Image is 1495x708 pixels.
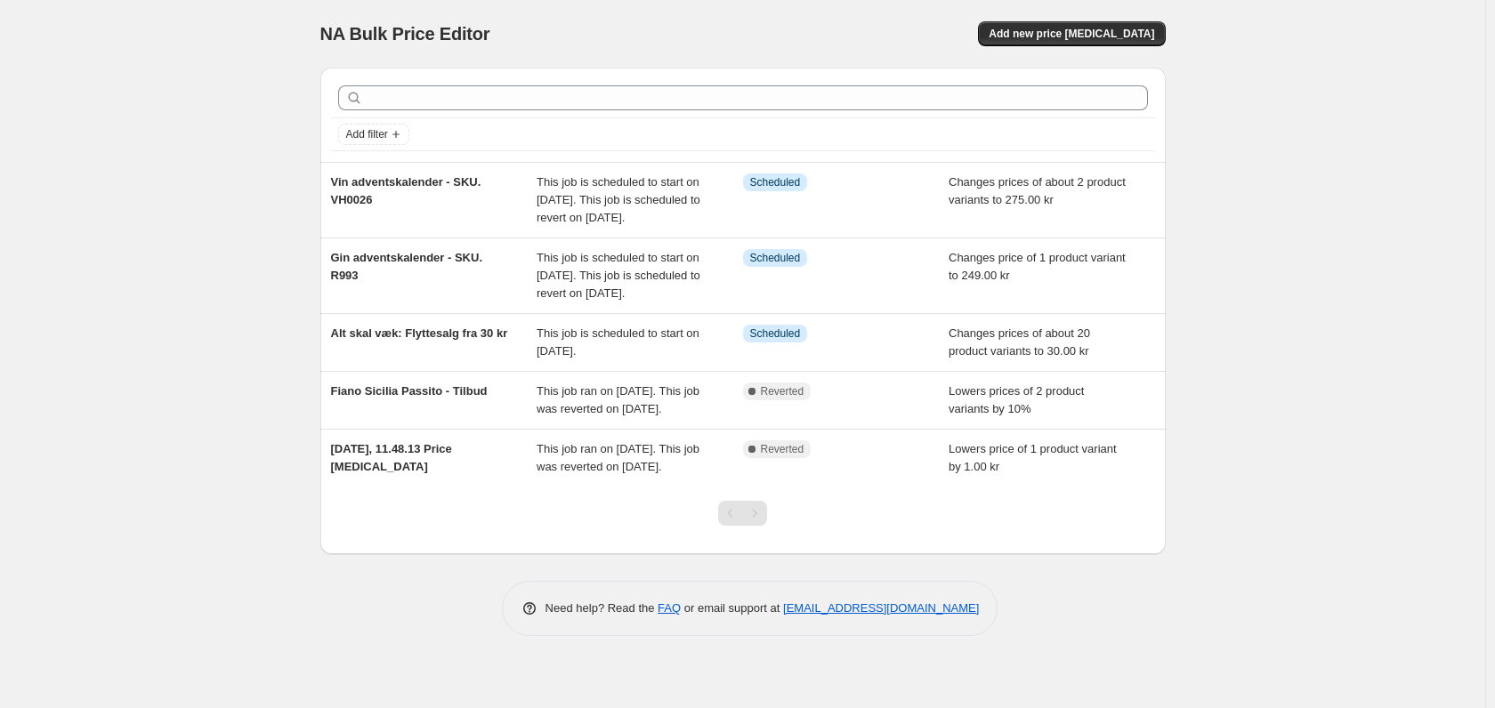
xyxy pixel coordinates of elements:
a: [EMAIL_ADDRESS][DOMAIN_NAME] [783,601,979,615]
nav: Pagination [718,501,767,526]
span: This job ran on [DATE]. This job was reverted on [DATE]. [537,384,699,415]
span: Alt skal væk: Flyttesalg fra 30 kr [331,326,508,340]
span: This job ran on [DATE]. This job was reverted on [DATE]. [537,442,699,473]
span: or email support at [681,601,783,615]
span: This job is scheduled to start on [DATE]. This job is scheduled to revert on [DATE]. [537,251,700,300]
span: Reverted [761,384,804,398]
span: Scheduled [750,175,801,189]
span: Add new price [MEDICAL_DATA] [989,27,1154,41]
span: Scheduled [750,326,801,341]
span: Lowers prices of 2 product variants by 10% [949,384,1084,415]
button: Add filter [338,124,409,145]
span: Need help? Read the [545,601,659,615]
span: Lowers price of 1 product variant by 1.00 kr [949,442,1117,473]
span: This job is scheduled to start on [DATE]. This job is scheduled to revert on [DATE]. [537,175,700,224]
span: Vin adventskalender - SKU. VH0026 [331,175,481,206]
span: Fiano Sicilia Passito - Tilbud [331,384,488,398]
span: Scheduled [750,251,801,265]
span: NA Bulk Price Editor [320,24,490,44]
span: Changes prices of about 2 product variants to 275.00 kr [949,175,1126,206]
span: Changes prices of about 20 product variants to 30.00 kr [949,326,1090,358]
span: Add filter [346,127,388,141]
span: This job is scheduled to start on [DATE]. [537,326,699,358]
span: [DATE], 11.48.13 Price [MEDICAL_DATA] [331,442,452,473]
span: Changes price of 1 product variant to 249.00 kr [949,251,1126,282]
span: Gin adventskalender - SKU. R993 [331,251,483,282]
span: Reverted [761,442,804,456]
button: Add new price [MEDICAL_DATA] [978,21,1165,46]
a: FAQ [658,601,681,615]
